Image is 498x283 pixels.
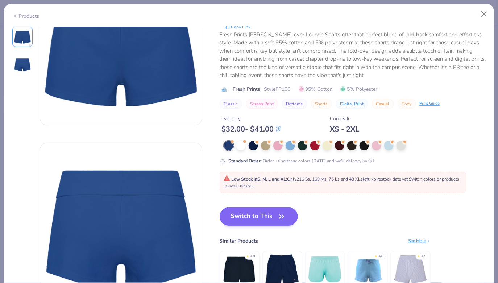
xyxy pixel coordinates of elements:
[246,99,278,109] button: Screen Print
[222,115,281,122] div: Typically
[220,86,229,92] img: brand logo
[220,237,258,245] div: Similar Products
[222,125,281,134] div: $ 32.00 - $ 41.00
[408,238,431,244] div: See More
[264,85,291,93] span: Style FP100
[330,125,360,134] div: XS - 2XL
[372,99,394,109] button: Casual
[422,254,426,259] div: 4.5
[232,176,287,182] strong: Low Stock in S, M, L and XL :
[246,254,249,257] div: ★
[12,12,40,20] div: Products
[371,176,409,182] span: No restock date yet.
[229,158,262,164] strong: Standard Order :
[420,101,440,107] div: Print Guide
[224,176,460,189] span: Only 216 Ss, 169 Ms, 76 Ls and 43 XLs left. Switch colors or products to avoid delays.
[229,158,376,164] div: Order using these colors [DATE] and we’ll delivery by 9/1.
[398,99,416,109] button: Cozy
[379,254,383,259] div: 4.8
[299,85,333,93] span: 95% Cotton
[375,254,378,257] div: ★
[418,254,420,257] div: ★
[233,85,261,93] span: Fresh Prints
[220,99,242,109] button: Classic
[14,56,31,73] img: Back
[220,207,298,226] button: Switch to This
[282,99,307,109] button: Bottoms
[340,85,378,93] span: 5% Polyester
[336,99,368,109] button: Digital Print
[477,7,491,21] button: Close
[223,23,253,31] button: copy to clipboard
[311,99,332,109] button: Shorts
[14,28,31,45] img: Front
[330,115,360,122] div: Comes In
[220,31,486,80] div: Fresh Prints [PERSON_NAME]-over Lounge Shorts offer that perfect blend of laid-back comfort and e...
[251,254,255,259] div: 4.8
